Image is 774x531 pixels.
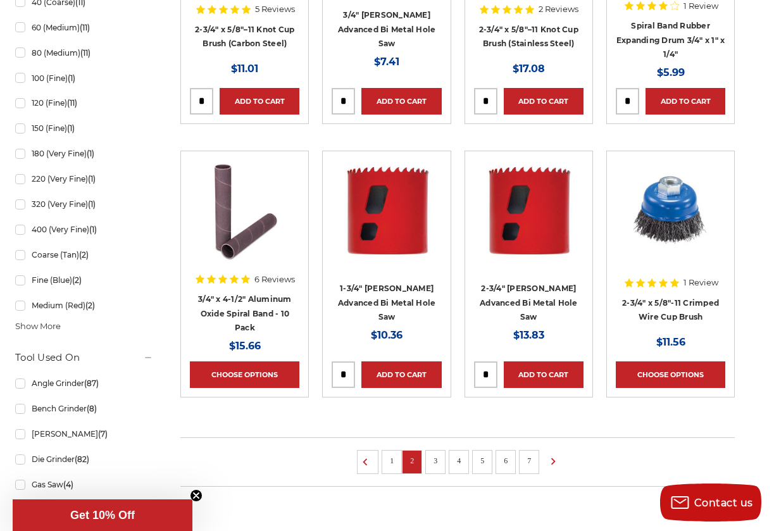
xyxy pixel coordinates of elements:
[504,361,584,388] a: Add to Cart
[229,340,261,352] span: $15.66
[694,497,753,509] span: Contact us
[361,88,441,115] a: Add to Cart
[15,92,153,114] a: 120 (Fine)
[67,98,77,108] span: (11)
[15,244,153,266] a: Coarse (Tan)
[474,160,584,270] a: 2-3/4" Morse Advanced Bi Metal Hole Saw
[15,397,153,420] a: Bench Grinder
[15,473,153,496] a: Gas Saw
[338,284,436,322] a: 1-3/4" [PERSON_NAME] Advanced Bi Metal Hole Saw
[480,284,578,322] a: 2-3/4" [PERSON_NAME] Advanced Bi Metal Hole Saw
[75,454,89,464] span: (82)
[15,350,153,365] h5: Tool Used On
[88,174,96,184] span: (1)
[385,454,398,468] a: 1
[15,448,153,470] a: Die Grinder
[15,423,153,445] a: [PERSON_NAME]
[84,378,99,388] span: (87)
[80,48,91,58] span: (11)
[656,336,685,348] span: $11.56
[478,160,579,261] img: 2-3/4" Morse Advanced Bi Metal Hole Saw
[15,42,153,64] a: 80 (Medium)
[660,484,761,522] button: Contact us
[15,168,153,190] a: 220 (Very Fine)
[406,454,418,468] a: 2
[190,361,299,388] a: Choose Options
[88,199,96,209] span: (1)
[67,123,75,133] span: (1)
[622,298,719,322] a: 2-3/4" x 5/8"-11 Crimped Wire Cup Brush
[198,294,292,332] a: 3/4" x 4-1/2" Aluminum Oxide Spiral Band - 10 Pack
[683,278,718,287] span: 1 Review
[539,5,578,13] span: 2 Reviews
[616,21,725,59] a: Spiral Band Rubber Expanding Drum 3/4" x 1" x 1/4"
[513,63,545,75] span: $17.08
[87,149,94,158] span: (1)
[15,67,153,89] a: 100 (Fine)
[89,225,97,234] span: (1)
[332,160,441,270] a: 1-3/4" Morse Advanced Bi Metal Hole Saw
[15,142,153,165] a: 180 (Very Fine)
[87,404,97,413] span: (8)
[70,509,135,522] span: Get 10% Off
[523,454,535,468] a: 7
[479,25,578,49] a: 2-3/4″ x 5/8″–11 Knot Cup Brush (Stainless Steel)
[190,489,203,502] button: Close teaser
[646,88,725,115] a: Add to Cart
[476,454,489,468] a: 5
[371,329,403,341] span: $10.36
[15,193,153,215] a: 320 (Very Fine)
[194,160,296,261] img: 3/4" x 4-1/2" Spiral Bands Aluminum Oxide
[80,23,90,32] span: (11)
[513,329,544,341] span: $13.83
[190,160,299,270] a: 3/4" x 4-1/2" Spiral Bands Aluminum Oxide
[499,454,512,468] a: 6
[15,320,61,333] span: Show More
[657,66,685,78] span: $5.99
[15,16,153,39] a: 60 (Medium)
[15,294,153,316] a: Medium (Red)
[361,361,441,388] a: Add to Cart
[255,5,295,13] span: 5 Reviews
[15,372,153,394] a: Angle Grinder
[374,56,399,68] span: $7.41
[220,88,299,115] a: Add to Cart
[79,250,89,259] span: (2)
[336,160,437,261] img: 1-3/4" Morse Advanced Bi Metal Hole Saw
[429,454,442,468] a: 3
[453,454,465,468] a: 4
[63,480,73,489] span: (4)
[68,73,75,83] span: (1)
[15,218,153,241] a: 400 (Very Fine)
[231,63,258,75] span: $11.01
[15,117,153,139] a: 150 (Fine)
[338,10,436,48] a: 3/4" [PERSON_NAME] Advanced Bi Metal Hole Saw
[254,275,295,284] span: 6 Reviews
[620,160,721,261] img: 2-3/4" x 5/8"-11 Crimped Wire Cup Brush
[616,361,725,388] a: Choose Options
[13,499,192,531] div: Get 10% OffClose teaser
[195,25,294,49] a: 2-3/4″ x 5/8″–11 Knot Cup Brush (Carbon Steel)
[98,429,108,439] span: (7)
[616,160,725,270] a: 2-3/4" x 5/8"-11 Crimped Wire Cup Brush
[683,2,718,10] span: 1 Review
[504,88,584,115] a: Add to Cart
[72,275,82,285] span: (2)
[15,269,153,291] a: Fine (Blue)
[85,301,95,310] span: (2)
